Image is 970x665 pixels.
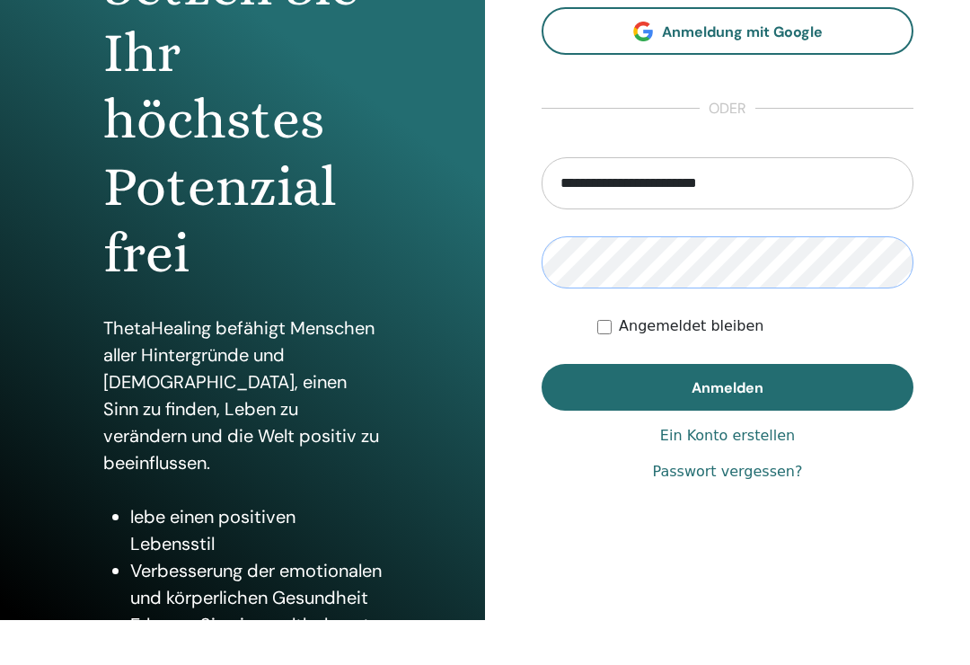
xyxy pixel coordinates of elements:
[653,461,803,483] a: Passwort vergessen?
[103,315,382,476] p: ThetaHealing befähigt Menschen aller Hintergründe und [DEMOGRAPHIC_DATA], einen Sinn zu finden, L...
[662,22,823,41] span: Anmeldung mit Google
[660,425,795,447] a: Ein Konto erstellen
[542,364,913,411] button: Anmelden
[700,98,755,120] span: oder
[130,557,382,611] li: Verbesserung der emotionalen und körperlichen Gesundheit
[597,315,913,337] div: Keep me authenticated indefinitely or until I manually logout
[542,7,913,55] a: Anmeldung mit Google
[130,503,382,557] li: lebe einen positiven Lebensstil
[692,378,763,397] span: Anmelden
[130,611,382,665] li: Erlernen Sie eine weltbekannte Technik
[619,315,763,337] label: Angemeldet bleiben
